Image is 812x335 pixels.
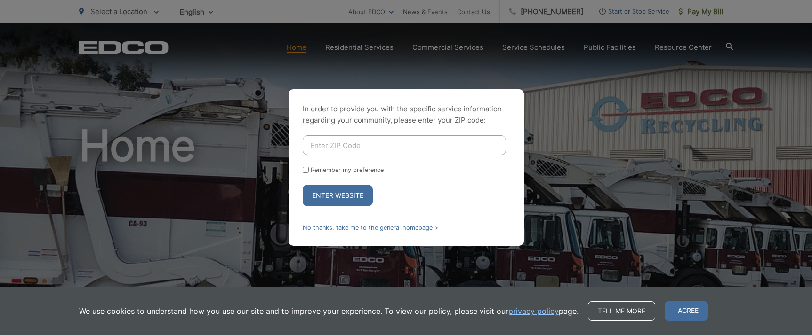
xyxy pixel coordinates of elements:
p: We use cookies to understand how you use our site and to improve your experience. To view our pol... [79,305,579,317]
a: privacy policy [508,305,559,317]
span: I agree [665,301,708,321]
button: Enter Website [303,185,373,206]
input: Enter ZIP Code [303,135,506,155]
a: No thanks, take me to the general homepage > [303,224,438,231]
label: Remember my preference [311,166,384,173]
p: In order to provide you with the specific service information regarding your community, please en... [303,103,510,126]
a: Tell me more [588,301,655,321]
